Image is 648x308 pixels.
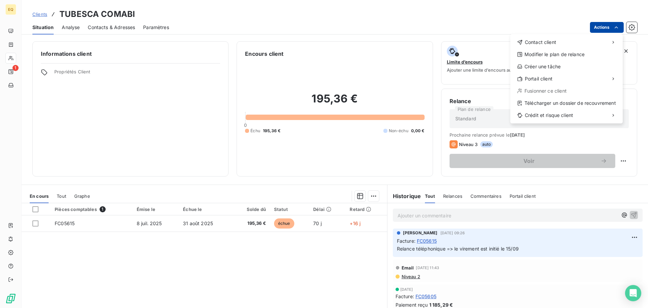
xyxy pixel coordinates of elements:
[513,98,620,109] div: Télécharger un dossier de recouvrement
[525,112,573,119] span: Crédit et risque client
[525,39,556,46] span: Contact client
[513,61,620,72] div: Créer une tâche
[510,34,623,123] div: Actions
[525,75,552,82] span: Portail client
[513,49,620,60] div: Modifier le plan de relance
[513,86,620,96] div: Fusionner ce client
